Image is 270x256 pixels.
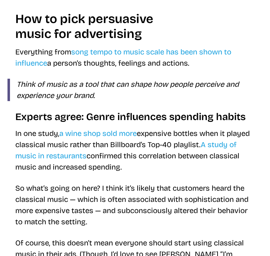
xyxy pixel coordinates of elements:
[15,46,255,69] p: Everything from a person’s thoughts, feelings and actions.
[15,128,255,173] p: In one study, expensive bottles when it played classical music rather than Billboard’s Top-40 pla...
[15,48,231,67] a: song tempo to music scale has been shown to influence
[15,183,255,227] p: So what’s going on here? I think it’s likely that customers heard the classical music — which is ...
[17,79,256,101] p: Think of music as a tool that can shape how people perceive and experience your brand.
[15,12,255,41] h2: How to pick persuasive music for advertising
[59,129,137,138] a: a wine shop sold more
[15,111,255,123] h3: Experts agree: Genre influences spending habits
